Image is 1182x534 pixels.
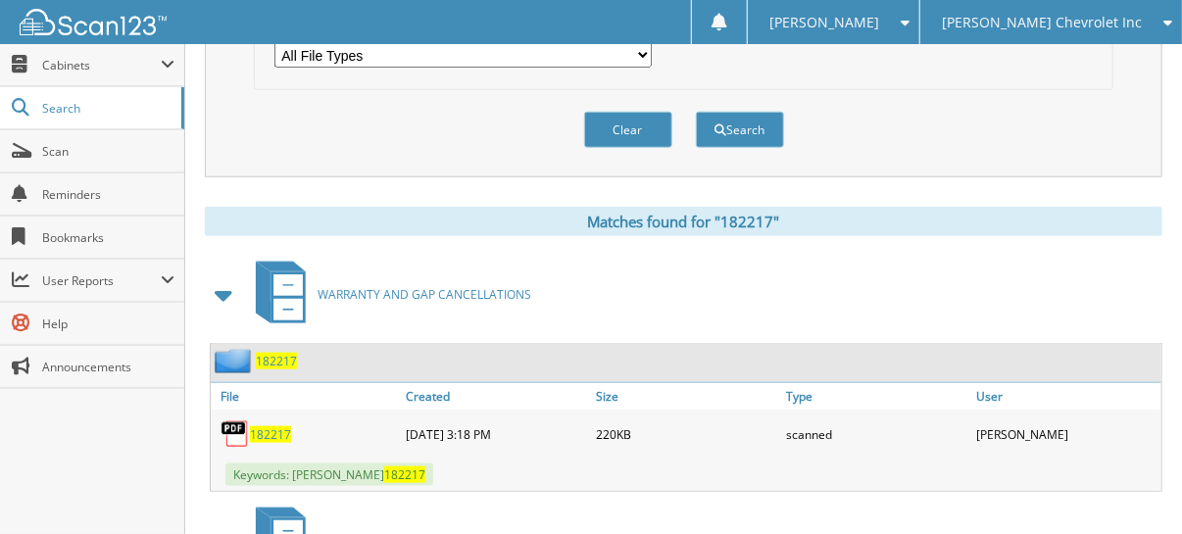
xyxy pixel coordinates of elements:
[42,316,174,332] span: Help
[205,207,1162,236] div: Matches found for "182217"
[591,414,781,454] div: 220KB
[401,414,591,454] div: [DATE] 3:18 PM
[42,100,172,117] span: Search
[221,419,250,449] img: PDF.png
[42,186,174,203] span: Reminders
[42,143,174,160] span: Scan
[215,349,256,373] img: folder2.png
[401,383,591,410] a: Created
[244,256,531,333] a: WARRANTY AND GAP CANCELLATIONS
[42,272,161,289] span: User Reports
[591,383,781,410] a: Size
[942,17,1142,28] span: [PERSON_NAME] Chevrolet Inc
[20,9,167,35] img: scan123-logo-white.svg
[250,426,291,443] a: 182217
[42,229,174,246] span: Bookmarks
[211,383,401,410] a: File
[769,17,879,28] span: [PERSON_NAME]
[318,286,531,303] span: WARRANTY AND GAP CANCELLATIONS
[384,466,425,483] span: 182217
[225,463,433,486] span: Keywords: [PERSON_NAME]
[781,383,971,410] a: Type
[696,112,784,148] button: Search
[42,359,174,375] span: Announcements
[781,414,971,454] div: scanned
[42,57,161,73] span: Cabinets
[971,414,1161,454] div: [PERSON_NAME]
[256,353,297,369] a: 182217
[584,112,672,148] button: Clear
[1084,440,1182,534] iframe: Chat Widget
[971,383,1161,410] a: User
